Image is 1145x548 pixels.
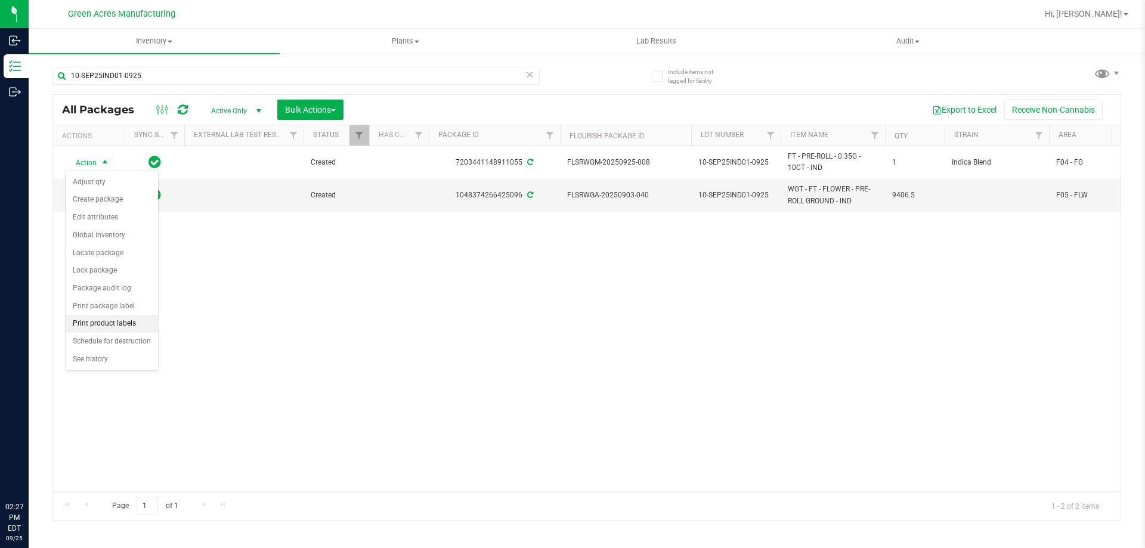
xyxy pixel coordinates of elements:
span: 1 - 2 of 2 items [1042,497,1109,515]
span: Created [311,157,362,168]
li: Package audit log [66,280,158,298]
span: FLSRWGM-20250925-008 [567,157,684,168]
a: Area [1059,131,1076,139]
inline-svg: Outbound [9,86,21,98]
a: Item Name [790,131,828,139]
p: 09/25 [5,534,23,543]
span: Page of 1 [102,497,188,515]
a: Plants [280,29,531,54]
button: Bulk Actions [277,100,343,120]
inline-svg: Inbound [9,35,21,47]
a: Inventory [29,29,280,54]
span: Plants [280,36,530,47]
a: Package ID [438,131,479,139]
a: Flourish Package ID [570,132,645,140]
a: External Lab Test Result [194,131,287,139]
li: See history [66,351,158,369]
a: Filter [761,125,781,145]
span: F05 - FLW [1056,190,1131,201]
span: Bulk Actions [285,105,336,114]
span: FLSRWGA-20250903-040 [567,190,684,201]
span: Action [65,154,97,171]
span: Inventory [29,36,280,47]
li: Edit attributes [66,209,158,227]
a: Lot Number [701,131,744,139]
span: 1 [892,157,937,168]
span: Lab Results [620,36,692,47]
a: Filter [409,125,429,145]
a: Qty [895,132,908,140]
div: 1048374266425096 [427,190,562,201]
li: Schedule for destruction [66,333,158,351]
a: Filter [1029,125,1049,145]
span: 9406.5 [892,190,937,201]
span: Hi, [PERSON_NAME]! [1045,9,1122,18]
button: Receive Non-Cannabis [1004,100,1103,120]
a: Status [313,131,339,139]
a: Sync Status [134,131,180,139]
th: Has COA [369,125,429,146]
button: Export to Excel [924,100,1004,120]
a: Filter [284,125,304,145]
span: Indica Blend [952,157,1042,168]
input: 1 [137,497,158,515]
span: F04 - FG [1056,157,1131,168]
span: All Packages [62,103,146,116]
a: Filter [165,125,184,145]
input: Search Package ID, Item Name, SKU, Lot or Part Number... [52,67,540,85]
span: Clear [525,67,534,82]
a: Audit [782,29,1033,54]
span: Sync from Compliance System [525,191,533,199]
a: Filter [865,125,885,145]
div: Actions [62,132,120,140]
span: FT - PRE-ROLL - 0.35G - 10CT - IND [788,151,878,174]
a: Filter [349,125,369,145]
inline-svg: Inventory [9,60,21,72]
span: In Sync [148,154,161,171]
span: select [98,154,113,171]
a: Lab Results [531,29,782,54]
p: 02:27 PM EDT [5,501,23,534]
span: Audit [783,36,1033,47]
a: Filter [540,125,560,145]
li: Print package label [66,298,158,315]
span: Created [311,190,362,201]
li: Adjust qty [66,174,158,191]
li: Locate package [66,244,158,262]
span: Green Acres Manufacturing [68,9,175,19]
span: Include items not tagged for facility [668,67,728,85]
span: 10-SEP25IND01-0925 [698,157,773,168]
div: 7203441148911055 [427,157,562,168]
a: Strain [954,131,979,139]
span: Sync from Compliance System [525,158,533,166]
span: WGT - FT - FLOWER - PRE-ROLL GROUND - IND [788,184,878,206]
li: Create package [66,191,158,209]
li: Print product labels [66,315,158,333]
li: Lock package [66,262,158,280]
span: 10-SEP25IND01-0925 [698,190,773,201]
li: Global inventory [66,227,158,244]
